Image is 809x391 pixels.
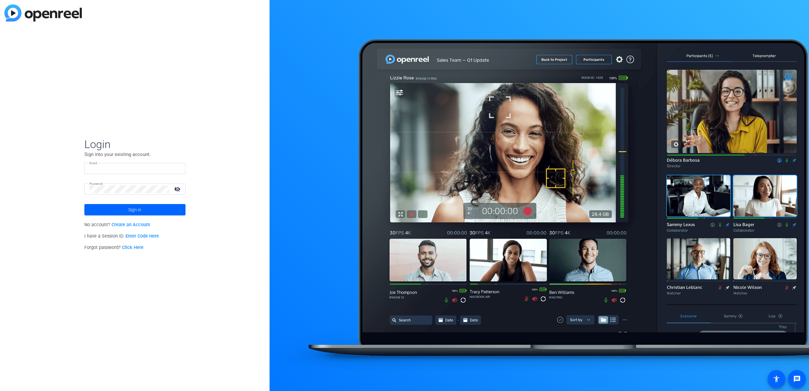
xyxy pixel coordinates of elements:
span: Sign in [128,202,141,218]
a: Click Here [122,245,143,250]
mat-icon: accessibility [773,375,780,383]
p: Sign into your existing account. [84,151,186,158]
span: I have a Session ID. [84,233,159,239]
a: Create an Account [112,222,150,227]
mat-icon: visibility_off [170,184,186,194]
mat-label: Password [89,182,103,185]
span: No account? [84,222,150,227]
img: blue-gradient.svg [4,4,82,22]
button: Sign in [84,204,186,215]
a: Enter Code Here [125,233,159,239]
input: Enter Email Address [89,165,180,172]
mat-label: Email [89,161,97,165]
span: Forgot password? [84,245,144,250]
span: Login [84,138,186,151]
mat-icon: message [793,375,801,383]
